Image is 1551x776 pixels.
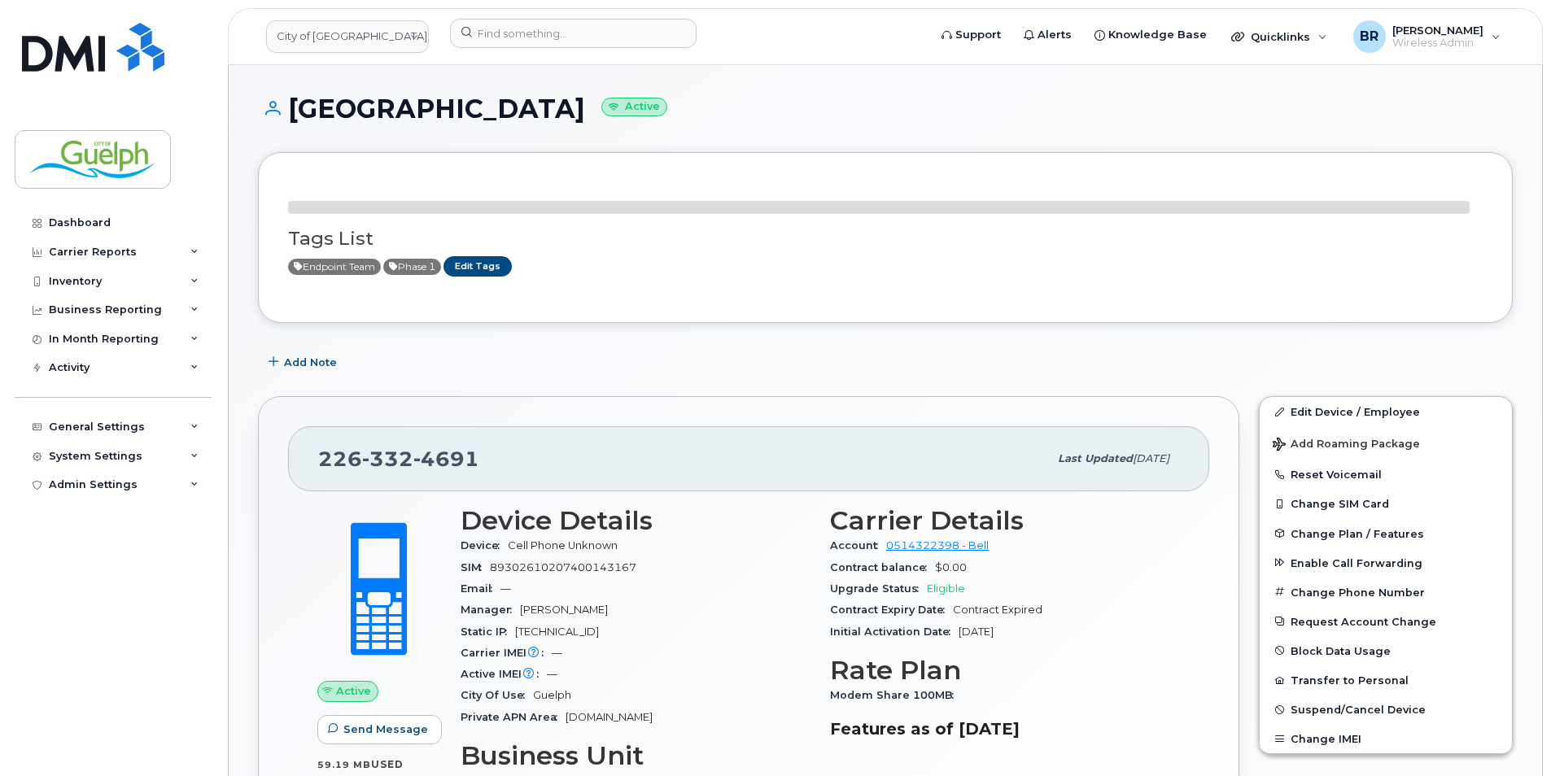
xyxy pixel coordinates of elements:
[1058,452,1133,464] span: Last updated
[552,647,562,659] span: —
[288,259,381,275] span: Active
[1260,489,1512,518] button: Change SIM Card
[927,582,965,595] span: Eligible
[830,719,1180,739] h3: Features as of [DATE]
[461,711,566,723] span: Private APN Area
[1291,556,1422,569] span: Enable Call Forwarding
[383,259,441,275] span: Active
[336,683,371,699] span: Active
[959,626,994,638] span: [DATE]
[1260,548,1512,578] button: Enable Call Forwarding
[461,626,515,638] span: Static IP
[1133,452,1169,464] span: [DATE]
[1260,665,1512,695] button: Transfer to Personal
[461,668,547,680] span: Active IMEI
[317,759,371,770] span: 59.19 MB
[1260,607,1512,636] button: Request Account Change
[461,647,552,659] span: Carrier IMEI
[1260,426,1512,460] button: Add Roaming Package
[284,355,337,370] span: Add Note
[343,722,428,737] span: Send Message
[935,561,967,573] span: $0.00
[830,582,927,595] span: Upgrade Status
[533,689,571,701] span: Guelph
[318,447,479,471] span: 226
[508,539,618,551] span: Cell Phone Unknown
[362,447,413,471] span: 332
[461,689,533,701] span: City Of Use
[371,758,404,770] span: used
[461,561,490,573] span: SIM
[601,98,667,116] small: Active
[500,582,511,595] span: —
[461,539,508,551] span: Device
[830,506,1180,535] h3: Carrier Details
[830,539,886,551] span: Account
[515,626,599,638] span: [TECHNICAL_ID]
[886,539,989,551] a: 0514322398 - Bell
[1273,438,1420,453] span: Add Roaming Package
[830,656,1180,685] h3: Rate Plan
[520,604,608,616] span: [PERSON_NAME]
[317,715,442,744] button: Send Message
[547,668,557,680] span: —
[830,689,962,701] span: Modem Share 100MB
[461,604,520,616] span: Manager
[443,256,512,277] a: Edit Tags
[830,626,959,638] span: Initial Activation Date
[461,582,500,595] span: Email
[1260,724,1512,753] button: Change IMEI
[1260,397,1512,426] a: Edit Device / Employee
[1260,578,1512,607] button: Change Phone Number
[1291,527,1424,539] span: Change Plan / Features
[1260,519,1512,548] button: Change Plan / Features
[1260,695,1512,724] button: Suspend/Cancel Device
[461,741,810,770] h3: Business Unit
[830,604,953,616] span: Contract Expiry Date
[258,94,1513,123] h1: [GEOGRAPHIC_DATA]
[830,561,935,573] span: Contract balance
[413,447,479,471] span: 4691
[1260,460,1512,489] button: Reset Voicemail
[1260,636,1512,665] button: Block Data Usage
[1291,704,1426,716] span: Suspend/Cancel Device
[288,229,1483,249] h3: Tags List
[461,506,810,535] h3: Device Details
[953,604,1042,616] span: Contract Expired
[490,561,636,573] span: 89302610207400143167
[258,347,351,377] button: Add Note
[566,711,653,723] span: [DOMAIN_NAME]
